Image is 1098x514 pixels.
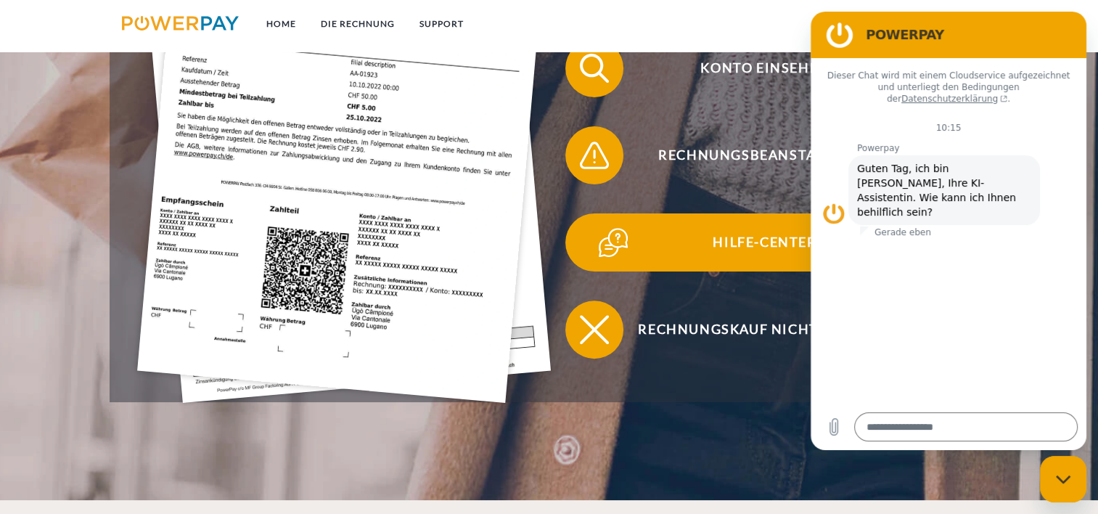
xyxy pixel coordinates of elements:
span: Rechnungskauf nicht möglich [587,301,943,359]
img: qb_help.svg [595,224,631,261]
iframe: Schaltfläche zum Öffnen des Messaging-Fensters; Konversation läuft [1040,456,1086,502]
button: Rechnungsbeanstandung [565,126,943,184]
img: qb_close.svg [576,311,612,348]
img: qb_warning.svg [576,137,612,174]
a: DIE RECHNUNG [308,11,407,37]
span: Rechnungsbeanstandung [587,126,943,184]
a: Home [254,11,308,37]
a: agb [901,11,946,37]
span: Hilfe-Center [587,213,943,272]
button: Konto einsehen [565,39,943,97]
iframe: Messaging-Fenster [811,12,1086,450]
span: Konto einsehen [587,39,943,97]
button: Hilfe-Center [565,213,943,272]
a: SUPPORT [407,11,476,37]
img: qb_search.svg [576,50,612,86]
button: Rechnungskauf nicht möglich [565,301,943,359]
img: logo-powerpay.svg [122,16,239,30]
